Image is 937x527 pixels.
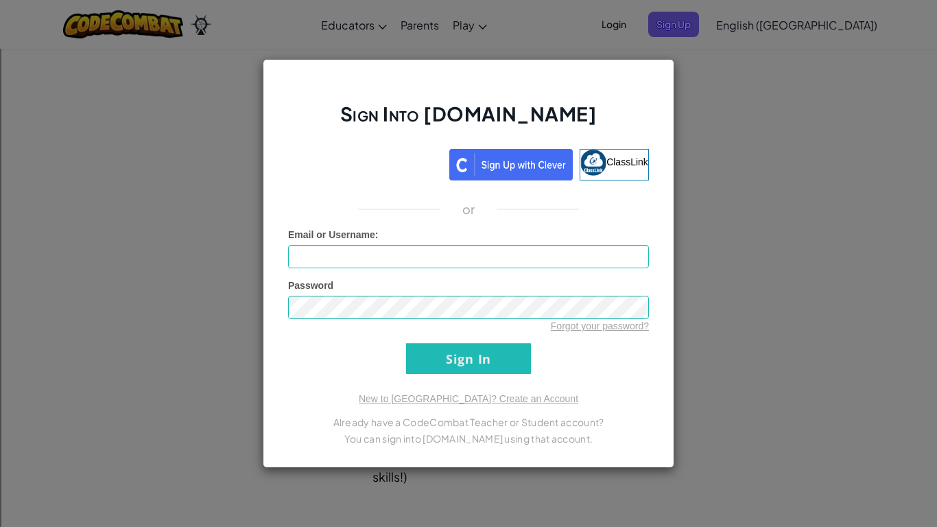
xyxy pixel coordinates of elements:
span: Password [288,280,333,291]
iframe: Sign in with Google Button [281,148,449,178]
img: classlink-logo-small.png [580,150,606,176]
a: New to [GEOGRAPHIC_DATA]? Create an Account [359,393,578,404]
label: : [288,228,379,242]
p: or [462,201,475,218]
input: Search outlines [5,18,127,32]
div: Home [5,5,287,18]
span: Email or Username [288,229,375,240]
img: clever_sso_button@2x.png [449,149,573,180]
p: Already have a CodeCombat Teacher or Student account? [288,414,649,430]
div: Sort A > Z [5,32,932,45]
input: Sign In [406,343,531,374]
div: Move To ... [5,57,932,69]
div: Sort New > Old [5,45,932,57]
h2: Sign Into [DOMAIN_NAME] [288,101,649,141]
div: Delete [5,69,932,82]
div: Sign out [5,94,932,106]
span: ClassLink [606,156,648,167]
div: Options [5,82,932,94]
p: You can sign into [DOMAIN_NAME] using that account. [288,430,649,447]
a: Forgot your password? [551,320,649,331]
